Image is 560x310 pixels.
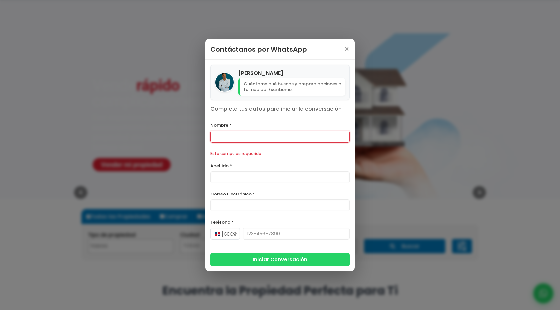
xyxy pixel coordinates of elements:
input: 123-456-7890 [243,228,350,240]
label: Teléfono * [210,218,350,226]
p: Completa tus datos para iniciar la conversación [210,105,350,113]
button: Iniciar Conversación [210,253,350,266]
label: Correo Electrónico * [210,190,350,198]
span: × [344,45,350,53]
label: Apellido * [210,162,350,170]
label: Nombre * [210,121,350,129]
h4: [PERSON_NAME] [238,69,345,77]
div: Este campo es requerido. [210,149,350,158]
p: Cuéntame qué buscas y preparo opciones a tu medida. Escríbeme. [238,78,345,96]
img: Franklin Marte Gonzalez [215,73,234,92]
h3: Contáctanos por WhatsApp [210,44,307,55]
